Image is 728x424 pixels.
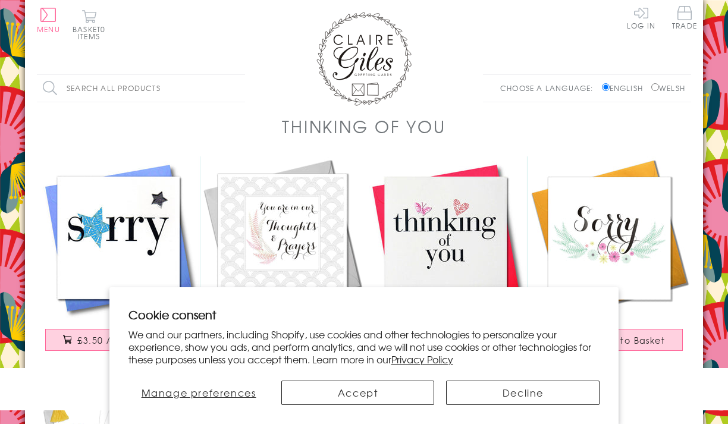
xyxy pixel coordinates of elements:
[37,75,245,102] input: Search all products
[651,83,685,93] label: Welsh
[45,329,193,351] button: £3.50 Add to Basket
[128,306,600,323] h2: Cookie consent
[233,75,245,102] input: Search
[37,156,200,320] img: Sympathy, Sorry, Thinking of you Card, Blue Star, Embellished with a padded star
[672,6,697,32] a: Trade
[528,156,691,363] a: Sympathy, Sorry, Thinking of you Card, Flowers, Sorry £3.50 Add to Basket
[528,156,691,320] img: Sympathy, Sorry, Thinking of you Card, Flowers, Sorry
[364,156,528,363] a: Sympathy, Sorry, Thinking of you Card, Heart, fabric butterfly Embellished £3.50 Add to Basket
[364,156,528,320] img: Sympathy, Sorry, Thinking of you Card, Heart, fabric butterfly Embellished
[73,10,105,40] button: Basket0 items
[672,6,697,29] span: Trade
[200,156,364,363] a: Sympathy, Sorry, Thinking of you Card, Fern Flowers, Thoughts & Prayers £3.50 Add to Basket
[281,381,435,405] button: Accept
[128,381,269,405] button: Manage preferences
[602,83,610,91] input: English
[500,83,600,93] p: Choose a language:
[200,156,364,320] img: Sympathy, Sorry, Thinking of you Card, Fern Flowers, Thoughts & Prayers
[78,24,105,42] span: 0 items
[37,24,60,34] span: Menu
[627,6,655,29] a: Log In
[128,328,600,365] p: We and our partners, including Shopify, use cookies and other technologies to personalize your ex...
[142,385,256,400] span: Manage preferences
[37,8,60,33] button: Menu
[602,83,649,93] label: English
[446,381,600,405] button: Decline
[391,352,453,366] a: Privacy Policy
[316,12,412,106] img: Claire Giles Greetings Cards
[37,156,200,363] a: Sympathy, Sorry, Thinking of you Card, Blue Star, Embellished with a padded star £3.50 Add to Basket
[651,83,659,91] input: Welsh
[77,334,174,346] span: £3.50 Add to Basket
[282,114,445,139] h1: Thinking of You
